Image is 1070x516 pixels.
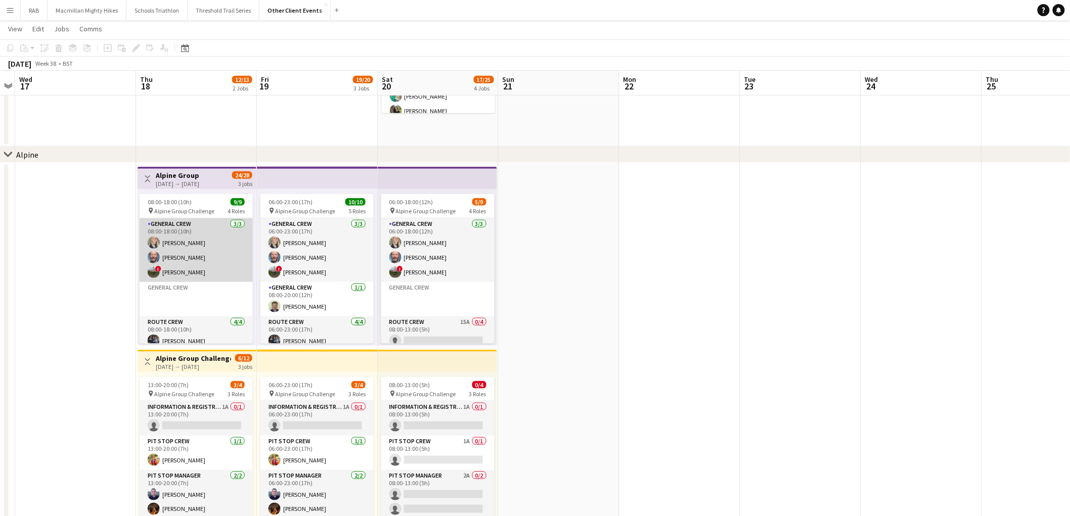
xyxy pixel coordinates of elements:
app-card-role-placeholder: General Crew [140,282,253,316]
span: Mon [623,75,637,84]
span: Alpine Group Challenge [396,207,456,215]
a: Comms [75,22,106,35]
div: [DATE] [8,59,31,69]
span: 3 Roles [348,390,366,398]
span: 19 [259,80,269,92]
span: 06:00-23:00 (17h) [269,381,313,389]
app-job-card: 06:00-18:00 (12h)5/9 Alpine Group Challenge4 RolesGeneral Crew3/306:00-18:00 (12h)[PERSON_NAME][P... [381,194,495,344]
app-card-role: Route Crew4/406:00-23:00 (17h)[PERSON_NAME] [260,316,374,395]
span: 3/4 [231,381,245,389]
div: BST [63,60,73,67]
app-card-role: Pit Stop Crew1A0/108:00-13:00 (5h) [381,436,495,470]
app-job-card: 08:00-18:00 (10h)9/9 Alpine Group Challenge4 RolesGeneral Crew3/308:00-18:00 (10h)[PERSON_NAME][P... [140,194,253,344]
span: 9/9 [231,198,245,206]
span: Thu [140,75,153,84]
span: ! [276,266,282,272]
button: Schools Triathlon [126,1,188,20]
span: ! [155,266,161,272]
span: Tue [744,75,756,84]
span: Alpine Group Challenge [396,390,456,398]
span: 25 [985,80,999,92]
span: 3 Roles [228,390,245,398]
span: 13:00-20:00 (7h) [148,381,189,389]
span: 23 [743,80,756,92]
div: 4 Jobs [474,84,494,92]
span: Fri [261,75,269,84]
span: 19/20 [353,76,373,83]
app-card-role: Information & registration crew1A0/113:00-20:00 (7h) [140,401,253,436]
span: 06:00-23:00 (17h) [269,198,313,206]
div: [DATE] → [DATE] [156,180,199,187]
span: Thu [986,75,999,84]
span: 4 Roles [228,207,245,215]
span: 12/13 [232,76,252,83]
span: 08:00-13:00 (5h) [389,381,430,389]
span: Alpine Group Challenge [275,390,335,398]
span: Alpine Group Challenge [154,390,214,398]
button: Macmillan Mighty Hikes [48,1,126,20]
div: [DATE] → [DATE] [156,363,231,370]
app-card-role: Information & registration crew1A0/108:00-13:00 (5h) [381,401,495,436]
a: Jobs [50,22,73,35]
span: Edit [32,24,44,33]
app-card-role: Information & registration crew1A0/106:00-23:00 (17h) [260,401,374,436]
div: 2 Jobs [233,84,252,92]
span: 17 [18,80,32,92]
div: 3 Jobs [353,84,373,92]
span: 10/10 [345,198,366,206]
span: 18 [139,80,153,92]
span: Wed [865,75,878,84]
span: Sun [503,75,515,84]
span: 08:00-18:00 (10h) [148,198,192,206]
app-card-role: General Crew3/308:00-18:00 (10h)[PERSON_NAME][PERSON_NAME]![PERSON_NAME] [140,218,253,282]
span: 24/28 [232,171,252,179]
h3: Alpine Group Challenge [156,354,231,363]
span: 3/4 [351,381,366,389]
span: 20 [380,80,393,92]
span: 06:00-18:00 (12h) [389,198,433,206]
span: 5/9 [472,198,486,206]
button: RAB [21,1,48,20]
app-job-card: 06:00-23:00 (17h)10/10 Alpine Group Challenge5 RolesGeneral Crew3/306:00-23:00 (17h)[PERSON_NAME]... [260,194,374,344]
app-card-role: Pit Stop Crew1/113:00-20:00 (7h)[PERSON_NAME] [140,436,253,470]
span: 6/12 [235,354,252,362]
span: Alpine Group Challenge [275,207,335,215]
a: Edit [28,22,48,35]
div: 3 jobs [238,362,252,370]
app-card-role: General Crew1/108:00-20:00 (12h)[PERSON_NAME] [260,282,374,316]
span: Wed [19,75,32,84]
a: View [4,22,26,35]
span: Alpine Group Challenge [154,207,214,215]
span: ! [397,266,403,272]
app-card-role: Information & registration crew3/307:00-18:00 (11h)[PERSON_NAME][PERSON_NAME] [382,72,495,135]
span: 17/25 [474,76,494,83]
span: 22 [622,80,637,92]
span: Week 38 [33,60,59,67]
app-card-role: Pit Stop Crew1/106:00-23:00 (17h)[PERSON_NAME] [260,436,374,470]
span: Comms [79,24,102,33]
span: 0/4 [472,381,486,389]
app-card-role: Route Crew15A0/408:00-13:00 (5h) [381,316,495,395]
span: Sat [382,75,393,84]
span: View [8,24,22,33]
span: 21 [501,80,515,92]
span: 5 Roles [348,207,366,215]
app-card-role-placeholder: General Crew [381,282,495,316]
app-card-role: General Crew3/306:00-23:00 (17h)[PERSON_NAME][PERSON_NAME]![PERSON_NAME] [260,218,374,282]
app-card-role: Route Crew4/408:00-18:00 (10h)[PERSON_NAME] [140,316,253,395]
app-card-role: General Crew3/306:00-18:00 (12h)[PERSON_NAME][PERSON_NAME]![PERSON_NAME] [381,218,495,282]
div: 3 jobs [238,179,252,187]
button: Threshold Trail Series [188,1,259,20]
span: 24 [864,80,878,92]
span: 3 Roles [469,390,486,398]
span: 4 Roles [469,207,486,215]
div: Alpine [16,150,38,160]
button: Other Client Events [259,1,331,20]
span: Jobs [54,24,69,33]
h3: Alpine Group [156,171,199,180]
